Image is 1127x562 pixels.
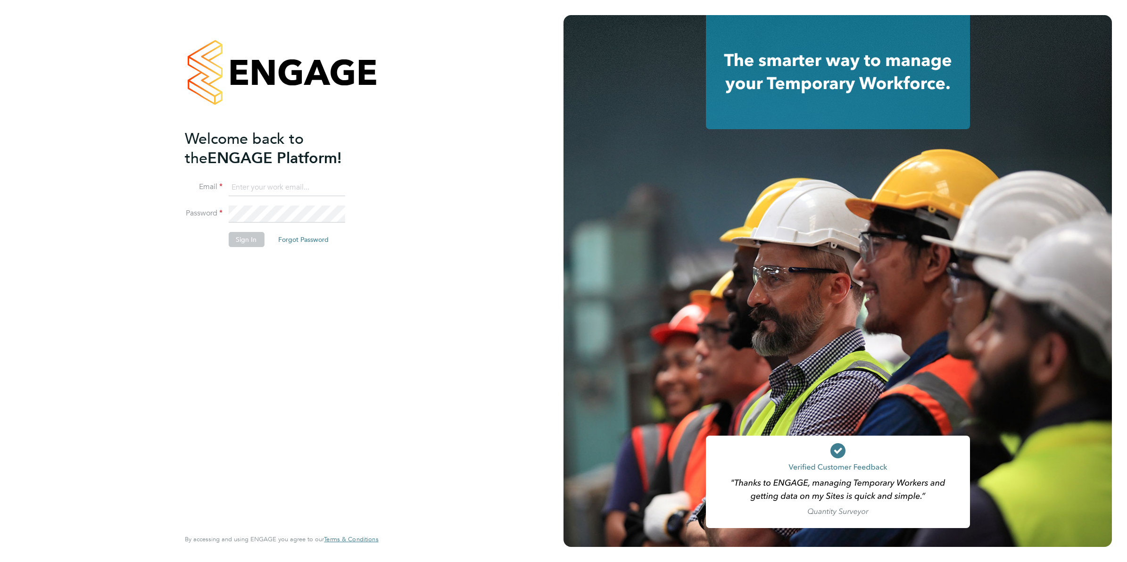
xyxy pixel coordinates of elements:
label: Email [185,182,223,192]
span: Welcome back to the [185,130,304,167]
input: Enter your work email... [228,179,345,196]
span: Terms & Conditions [324,535,378,543]
button: Forgot Password [271,232,336,247]
button: Sign In [228,232,264,247]
span: By accessing and using ENGAGE you agree to our [185,535,378,543]
a: Terms & Conditions [324,536,378,543]
h2: ENGAGE Platform! [185,129,369,168]
label: Password [185,208,223,218]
